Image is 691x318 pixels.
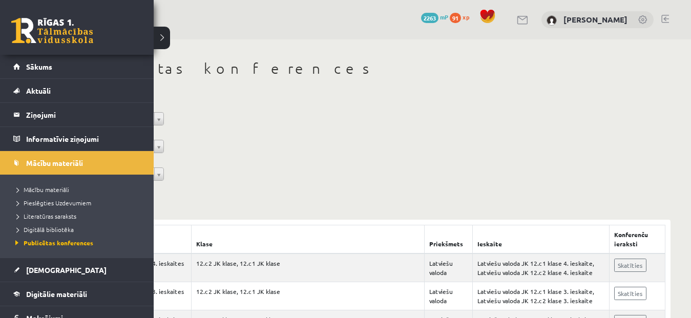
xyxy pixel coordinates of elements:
a: Digitālie materiāli [13,282,141,306]
a: [PERSON_NAME] [563,14,627,25]
span: 2263 [421,13,438,23]
a: Literatūras saraksts [13,211,143,221]
td: 12.c2 JK klase, 12.c1 JK klase [192,282,425,310]
td: Latviešu valoda JK 12.c1 klase 4. ieskaite, Latviešu valoda JK 12.c2 klase 4. ieskaite [472,253,609,282]
span: Publicētas konferences [13,239,93,247]
h1: Publicētas konferences [61,60,671,77]
span: Sākums [26,62,52,71]
a: Sākums [13,55,141,78]
a: [DEMOGRAPHIC_DATA] [13,258,141,282]
span: Literatūras saraksts [13,212,76,220]
td: Latviešu valoda [425,282,472,310]
a: Skatīties [614,259,646,272]
a: 91 xp [450,13,474,21]
h3: Filtrs: [61,93,658,107]
span: mP [440,13,448,21]
a: Informatīvie ziņojumi [13,127,141,151]
span: Mācību materiāli [26,158,83,167]
a: Rīgas 1. Tālmācības vidusskola [11,18,93,44]
img: Linda Zemīte [547,15,557,26]
span: Digitālā bibliotēka [13,225,74,234]
span: 91 [450,13,461,23]
span: Mācību materiāli [13,185,69,194]
span: Digitālie materiāli [26,289,87,299]
span: [DEMOGRAPHIC_DATA] [26,265,107,274]
th: Konferenču ieraksti [609,225,665,254]
td: Latviešu valoda JK 12.c1 klase 3. ieskaite, Latviešu valoda JK 12.c2 klase 3. ieskaite [472,282,609,310]
span: Pieslēgties Uzdevumiem [13,199,91,207]
a: 2263 mP [421,13,448,21]
a: Skatīties [614,287,646,300]
a: Pieslēgties Uzdevumiem [13,198,143,207]
a: Mācību materiāli [13,185,143,194]
th: Klase [192,225,425,254]
a: Digitālā bibliotēka [13,225,143,234]
span: Aktuāli [26,86,51,95]
th: Priekšmets [425,225,472,254]
span: xp [463,13,469,21]
legend: Informatīvie ziņojumi [26,127,141,151]
td: 12.c2 JK klase, 12.c1 JK klase [192,253,425,282]
a: Ziņojumi [13,103,141,126]
td: Latviešu valoda [425,253,472,282]
legend: Ziņojumi [26,103,141,126]
a: Aktuāli [13,79,141,102]
th: Ieskaite [472,225,609,254]
a: Mācību materiāli [13,151,141,175]
a: Publicētas konferences [13,238,143,247]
